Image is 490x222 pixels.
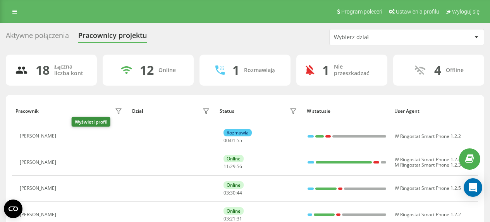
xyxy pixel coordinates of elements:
div: 1 [232,63,239,77]
div: Wybierz dział [334,34,426,41]
div: [PERSON_NAME] [20,133,58,139]
div: W statusie [307,108,387,114]
div: : : [224,216,242,222]
div: Online [224,155,244,162]
div: Rozmawiają [244,67,275,74]
span: 03 [224,189,229,196]
div: 4 [434,63,441,77]
span: W Ringostat Smart Phone 1.2.2 [395,211,461,218]
div: 12 [140,63,154,77]
div: User Agent [394,108,475,114]
div: Online [158,67,176,74]
div: Nie przeszkadzać [334,64,378,77]
div: Pracownicy projektu [78,31,147,43]
button: Open CMP widget [4,200,22,218]
span: Wyloguj się [452,9,480,15]
span: W Ringostat Smart Phone 1.2.4 [395,156,461,163]
div: Offline [446,67,464,74]
span: W Ringostat Smart Phone 1.2.2 [395,133,461,139]
div: : : [224,138,242,143]
span: 44 [237,189,242,196]
span: 56 [237,163,242,170]
span: 30 [230,189,236,196]
div: Online [224,207,244,215]
div: [PERSON_NAME] [20,212,58,217]
div: Rozmawia [224,129,252,136]
div: 1 [322,63,329,77]
span: Ustawienia profilu [396,9,439,15]
div: Online [224,181,244,189]
div: : : [224,164,242,169]
span: 29 [230,163,236,170]
div: [PERSON_NAME] [20,186,58,191]
span: 31 [237,215,242,222]
span: W Ringostat Smart Phone 1.2.5 [395,185,461,191]
div: Aktywne połączenia [6,31,69,43]
span: 55 [237,137,242,144]
div: Status [220,108,234,114]
span: 21 [230,215,236,222]
span: M Ringostat Smart Phone 1.2.3 [395,162,461,168]
div: 18 [36,63,50,77]
div: [PERSON_NAME] [20,160,58,165]
div: Wyświetl profil [72,117,110,127]
div: : : [224,190,242,196]
span: Program poleceń [341,9,382,15]
div: Dział [132,108,143,114]
div: Pracownik [15,108,39,114]
span: 01 [230,137,236,144]
div: Open Intercom Messenger [464,178,482,197]
span: 00 [224,137,229,144]
div: Łączna liczba kont [54,64,88,77]
span: 11 [224,163,229,170]
span: 03 [224,215,229,222]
